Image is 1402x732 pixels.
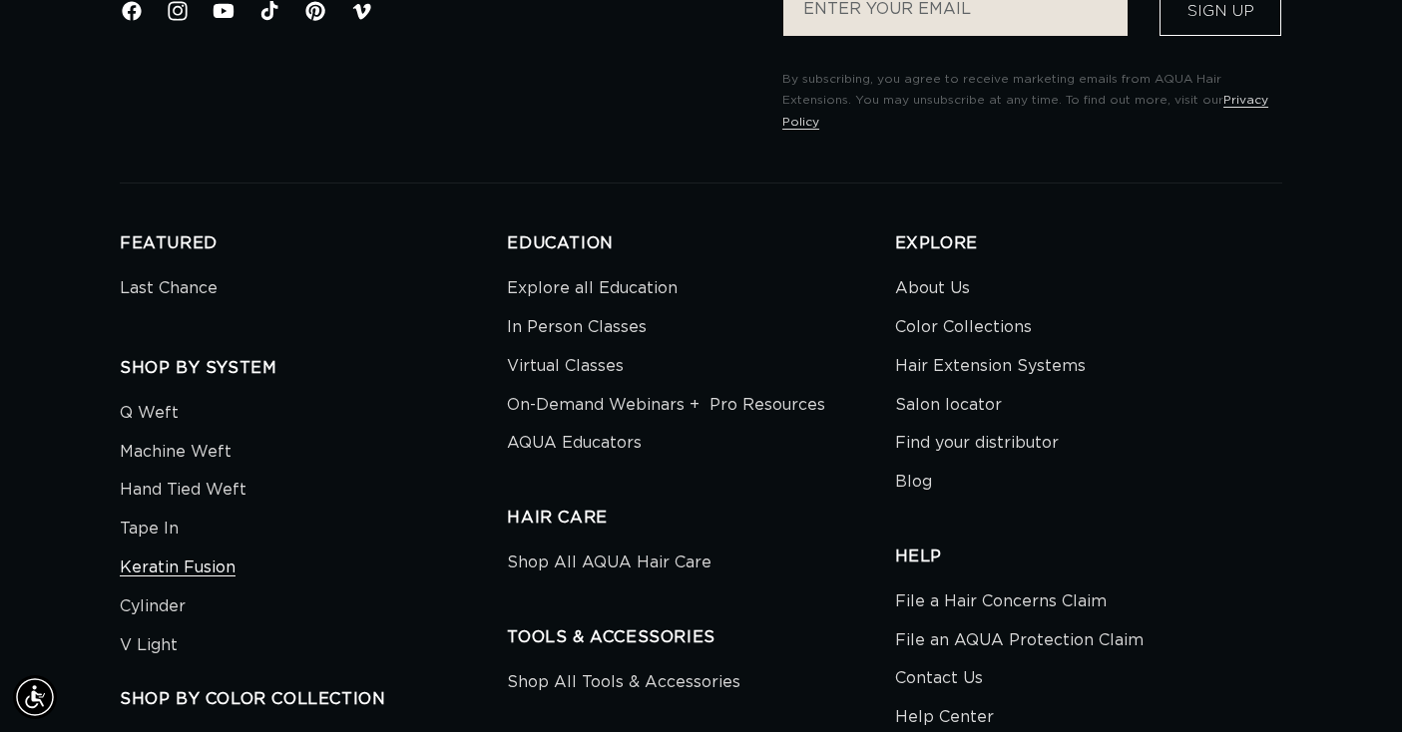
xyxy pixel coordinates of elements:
[120,433,232,472] a: Machine Weft
[120,233,507,254] h2: FEATURED
[782,94,1268,128] a: Privacy Policy
[120,549,235,587] a: Keratin Fusion
[507,233,894,254] h2: EDUCATION
[120,471,246,510] a: Hand Tied Weft
[120,399,179,433] a: Q Weft
[120,587,186,626] a: Cylinder
[895,587,1107,621] a: File a Hair Concerns Claim
[782,69,1282,134] p: By subscribing, you agree to receive marketing emails from AQUA Hair Extensions. You may unsubscr...
[120,510,179,549] a: Tape In
[895,547,1282,567] h2: HELP
[13,675,57,719] div: Accessibility Menu
[895,621,1144,660] a: File an AQUA Protection Claim
[120,358,507,379] h2: SHOP BY SYSTEM
[120,689,507,710] h2: SHOP BY COLOR COLLECTION
[507,308,647,347] a: In Person Classes
[895,233,1282,254] h2: EXPLORE
[507,508,894,529] h2: HAIR CARE
[895,274,970,308] a: About Us
[895,308,1032,347] a: Color Collections
[507,668,740,702] a: Shop All Tools & Accessories
[507,386,825,425] a: On-Demand Webinars + Pro Resources
[507,627,894,648] h2: TOOLS & ACCESSORIES
[895,424,1059,463] a: Find your distributor
[1302,636,1402,732] iframe: Chat Widget
[895,347,1086,386] a: Hair Extension Systems
[507,549,711,582] a: Shop All AQUA Hair Care
[507,424,642,463] a: AQUA Educators
[895,386,1002,425] a: Salon locator
[120,626,178,665] a: V Light
[120,274,218,308] a: Last Chance
[507,274,678,308] a: Explore all Education
[507,347,624,386] a: Virtual Classes
[895,463,932,502] a: Blog
[895,659,983,698] a: Contact Us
